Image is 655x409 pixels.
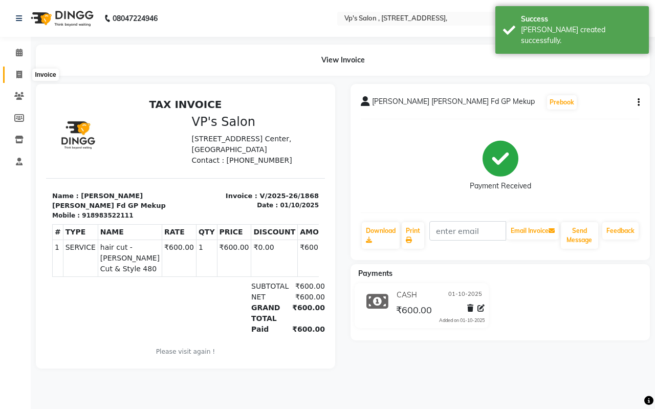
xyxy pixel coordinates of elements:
span: Payments [358,269,392,278]
span: ₹600.00 [396,304,432,318]
div: Bill created successfully. [521,25,641,46]
img: logo [26,4,96,33]
a: Feedback [602,222,639,240]
th: RATE [116,130,150,145]
div: ₹600.00 [239,208,279,230]
h3: VP's Salon [146,20,273,35]
td: ₹0.00 [205,145,252,182]
td: ₹600.00 [171,145,205,182]
input: enter email [429,221,506,241]
td: 1 [150,145,171,182]
button: Prebook [547,95,577,110]
p: Name : [PERSON_NAME] [PERSON_NAME] Fd GP Mekup [6,97,134,117]
th: # [7,130,17,145]
b: 08047224946 [113,4,158,33]
div: ₹600.00 [239,198,279,208]
th: QTY [150,130,171,145]
td: ₹600.00 [116,145,150,182]
div: NET [199,198,239,208]
button: Send Message [561,222,598,249]
div: View Invoice [36,45,650,76]
th: TYPE [17,130,52,145]
td: 1 [7,145,17,182]
div: Invoice [32,69,58,81]
th: DISCOUNT [205,130,252,145]
p: Please visit again ! [6,253,273,262]
div: 01/10/2025 [234,106,273,116]
a: Download [362,222,400,249]
div: Success [521,14,641,25]
span: [PERSON_NAME] [PERSON_NAME] Fd GP Mekup [372,96,535,111]
div: ₹600.00 [239,187,279,198]
button: Email Invoice [507,222,559,240]
p: Contact : [PHONE_NUMBER] [146,61,273,72]
div: Payment Received [470,181,531,191]
th: NAME [52,130,116,145]
div: Added on 01-10-2025 [439,317,485,324]
td: ₹600.00 [252,145,292,182]
p: [STREET_ADDRESS] Center, [GEOGRAPHIC_DATA] [146,39,273,61]
div: ₹600.00 [239,230,279,241]
span: hair cut - [PERSON_NAME] Cut & Style 480 [54,148,114,180]
th: AMOUNT [252,130,292,145]
div: SUBTOTAL [199,187,239,198]
td: SERVICE [17,145,52,182]
span: CASH [397,290,417,300]
div: 918983522111 [36,117,87,126]
th: PRICE [171,130,205,145]
p: Invoice : V/2025-26/1868 [146,97,273,107]
a: Print [402,222,424,249]
span: 01-10-2025 [448,290,482,300]
div: Date : [211,106,232,116]
h2: TAX INVOICE [6,4,273,16]
div: Paid [199,230,239,241]
div: GRAND TOTAL [199,208,239,230]
div: Mobile : [6,117,34,126]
